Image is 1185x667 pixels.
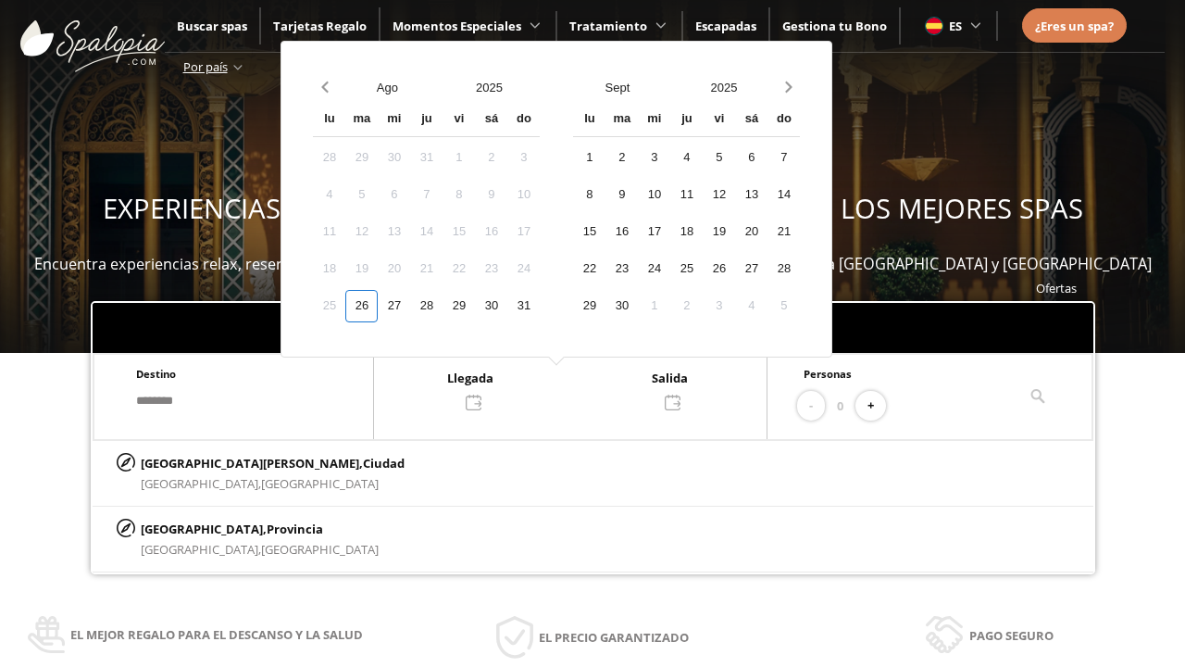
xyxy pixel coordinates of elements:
div: 2 [475,142,507,174]
a: Gestiona tu Bono [782,18,887,34]
div: 1 [638,290,670,322]
div: 29 [443,290,475,322]
div: 4 [670,142,703,174]
p: [GEOGRAPHIC_DATA][PERSON_NAME], [141,453,405,473]
div: 28 [767,253,800,285]
div: 13 [378,216,410,248]
div: vi [443,104,475,136]
div: 16 [475,216,507,248]
div: 1 [573,142,605,174]
div: 5 [767,290,800,322]
div: Calendar wrapper [573,104,800,322]
div: 25 [670,253,703,285]
button: Previous month [313,71,336,104]
a: Escapadas [695,18,756,34]
div: 24 [638,253,670,285]
div: 23 [475,253,507,285]
div: 10 [507,179,540,211]
div: 16 [605,216,638,248]
div: 18 [670,216,703,248]
div: 18 [313,253,345,285]
div: 31 [410,142,443,174]
div: 11 [670,179,703,211]
div: 5 [345,179,378,211]
span: [GEOGRAPHIC_DATA] [261,475,379,492]
div: 24 [507,253,540,285]
div: lu [313,104,345,136]
div: 3 [638,142,670,174]
span: Personas [804,367,852,381]
div: 19 [703,216,735,248]
div: 4 [313,179,345,211]
div: 2 [670,290,703,322]
div: Calendar wrapper [313,104,540,322]
div: 30 [378,142,410,174]
a: Buscar spas [177,18,247,34]
button: Open months overlay [564,71,670,104]
span: Tarjetas Regalo [273,18,367,34]
div: 12 [703,179,735,211]
span: ¿Eres un spa? [1035,18,1114,34]
div: mi [638,104,670,136]
span: Ciudad [363,455,405,472]
div: 17 [638,216,670,248]
button: - [797,391,825,422]
div: 20 [735,216,767,248]
div: 7 [410,179,443,211]
div: 4 [735,290,767,322]
span: [GEOGRAPHIC_DATA], [141,475,261,492]
div: sá [735,104,767,136]
div: 9 [605,179,638,211]
span: Por país [183,58,228,75]
div: 27 [378,290,410,322]
div: 15 [443,216,475,248]
div: Calendar days [313,142,540,322]
div: 5 [703,142,735,174]
div: 19 [345,253,378,285]
div: ma [345,104,378,136]
div: 26 [345,290,378,322]
div: ju [670,104,703,136]
div: 9 [475,179,507,211]
div: 12 [345,216,378,248]
button: Open years overlay [670,71,777,104]
button: + [855,391,886,422]
button: Open months overlay [336,71,438,104]
div: 3 [507,142,540,174]
img: ImgLogoSpalopia.BvClDcEz.svg [20,2,165,72]
div: 1 [443,142,475,174]
span: [GEOGRAPHIC_DATA], [141,541,261,558]
div: 21 [410,253,443,285]
div: 25 [313,290,345,322]
div: 14 [410,216,443,248]
div: 7 [767,142,800,174]
div: 6 [378,179,410,211]
div: 8 [573,179,605,211]
div: 6 [735,142,767,174]
span: El precio garantizado [539,627,689,648]
div: 22 [573,253,605,285]
span: Provincia [267,521,323,537]
a: Ofertas [1036,280,1077,296]
div: 28 [313,142,345,174]
div: 20 [378,253,410,285]
div: 13 [735,179,767,211]
p: [GEOGRAPHIC_DATA], [141,519,379,539]
div: do [767,104,800,136]
div: 14 [767,179,800,211]
span: 0 [837,396,843,416]
span: [GEOGRAPHIC_DATA] [261,541,379,558]
div: 29 [573,290,605,322]
div: vi [703,104,735,136]
div: 30 [475,290,507,322]
span: Pago seguro [969,625,1054,646]
span: Encuentra experiencias relax, reserva bonos spas y escapadas wellness para disfrutar en más de 40... [34,254,1152,274]
div: 17 [507,216,540,248]
a: ¿Eres un spa? [1035,16,1114,36]
div: 29 [345,142,378,174]
span: Destino [136,367,176,381]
